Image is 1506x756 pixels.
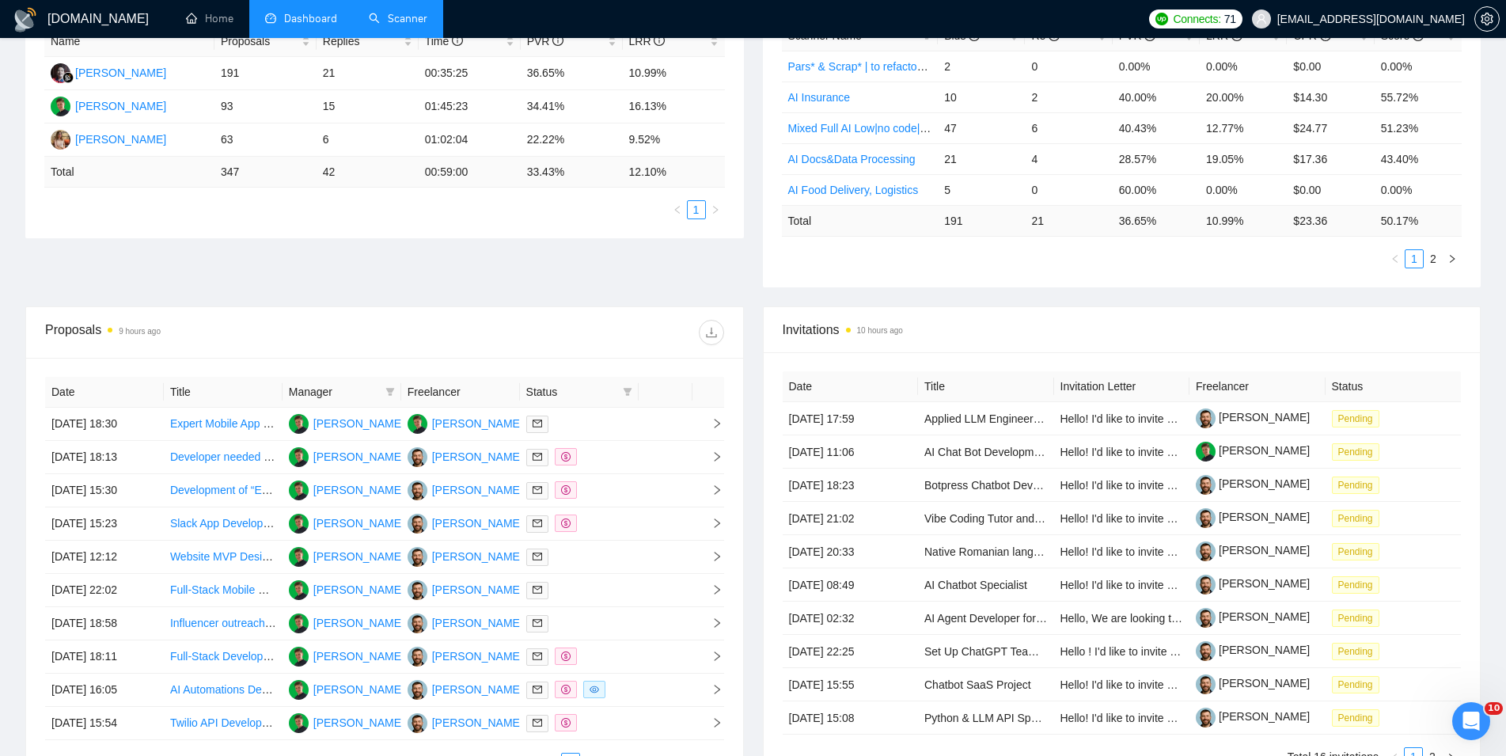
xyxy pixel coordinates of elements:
img: VK [408,547,427,567]
a: MB[PERSON_NAME] [289,450,404,462]
img: c1-JWQDXWEy3CnA6sRtFzzU22paoDq5cZnWyBNc3HWqwvuW0qNnjm1CMP-YmbEEtPC [1196,508,1216,528]
a: Native Romanian language conversation recording project [924,545,1209,558]
div: [PERSON_NAME] [432,415,523,432]
span: Pending [1332,543,1379,560]
a: MB[PERSON_NAME] [289,583,404,595]
span: Pending [1332,510,1379,527]
img: VK [408,481,427,500]
span: left [1390,254,1400,264]
a: [PERSON_NAME] [1196,544,1310,557]
div: [PERSON_NAME] [432,714,523,731]
div: [PERSON_NAME] [313,581,404,598]
a: Applied LLM Engineer (Prompt Specialist) [924,412,1130,425]
td: [DATE] 15:23 [45,507,164,541]
span: Proposals [221,32,298,50]
td: Vibe Coding Tutor and Pair Programming Partner Needed [918,502,1054,535]
span: filter [623,387,632,397]
span: Status [526,383,616,401]
a: 2 [1424,250,1442,268]
a: VK[PERSON_NAME] [408,483,523,496]
a: SS[PERSON_NAME] [51,66,166,78]
a: Full-Stack Development for Ai-ify Platform (Agenic Employee Suite for Small Businesses) [170,650,607,663]
span: 10 [1485,702,1503,715]
td: 55.72% [1375,82,1462,112]
span: right [711,205,720,215]
span: mail [533,652,542,661]
a: MB[PERSON_NAME] [289,549,404,562]
span: user [1256,13,1267,25]
img: c1-JWQDXWEy3CnA6sRtFzzU22paoDq5cZnWyBNc3HWqwvuW0qNnjm1CMP-YmbEEtPC [1196,641,1216,661]
td: 36.65% [521,57,623,90]
img: MB [289,414,309,434]
button: right [706,200,725,219]
td: [DATE] 11:06 [783,435,919,469]
img: MB [289,647,309,667]
a: Pending [1332,644,1386,657]
div: Proposals [45,320,385,345]
a: Twilio API Developer (IVR + AI Agent + CRM Integration) [170,716,448,729]
span: Pending [1332,676,1379,693]
span: right [699,451,723,462]
a: setting [1474,13,1500,25]
li: Next Page [1443,249,1462,268]
td: $0.00 [1287,51,1374,82]
span: right [699,418,723,429]
div: [PERSON_NAME] [432,481,523,499]
a: AV[PERSON_NAME] [51,132,166,145]
a: VK[PERSON_NAME] [408,549,523,562]
a: Pending [1332,412,1386,424]
div: [PERSON_NAME] [432,581,523,598]
td: 347 [214,157,317,188]
span: Pending [1332,576,1379,594]
a: Influencer outreach, tracking and management program [170,617,444,629]
td: 21 [317,57,419,90]
span: PVR [1119,29,1156,42]
li: 2 [1424,249,1443,268]
span: mail [533,718,542,728]
div: [PERSON_NAME] [432,681,523,698]
td: 22.22% [521,123,623,157]
img: MB [289,614,309,633]
span: left [673,205,682,215]
div: [PERSON_NAME] [313,481,404,499]
span: Pending [1332,410,1379,427]
td: 0.00% [1375,174,1462,205]
span: Pending [1332,443,1379,461]
td: 00:59:00 [419,157,521,188]
span: dollar [561,485,571,495]
a: [PERSON_NAME] [1196,444,1310,457]
span: Scanner Name [788,29,862,42]
td: 0.00% [1375,51,1462,82]
td: 0.00% [1200,174,1287,205]
td: 21 [1025,205,1112,236]
span: info-circle [552,35,563,46]
span: mail [533,519,542,528]
span: right [699,484,723,496]
img: MB [289,580,309,600]
span: mail [533,552,542,561]
td: [DATE] 17:59 [783,402,919,435]
a: Mixed Full AI Low|no code|automations [788,122,981,135]
a: [PERSON_NAME] [1196,477,1310,490]
a: VK[PERSON_NAME] [408,716,523,728]
th: Title [164,377,283,408]
img: VK [408,614,427,633]
img: SS [51,63,70,83]
button: right [1443,249,1462,268]
a: Full-Stack Mobile Developer – Mental Health / Habit App [170,583,446,596]
img: c1-JWQDXWEy3CnA6sRtFzzU22paoDq5cZnWyBNc3HWqwvuW0qNnjm1CMP-YmbEEtPC [1196,708,1216,728]
td: 42 [317,157,419,188]
span: Pending [1332,643,1379,660]
td: 191 [938,205,1025,236]
span: Replies [323,32,400,50]
div: [PERSON_NAME] [313,448,404,465]
a: searchScanner [369,12,427,25]
td: AI Chat Bot Development for Online Traders [918,435,1054,469]
td: 10.99 % [1200,205,1287,236]
div: [PERSON_NAME] [432,515,523,532]
time: 9 hours ago [119,327,161,336]
a: MB[PERSON_NAME] [289,516,404,529]
span: mail [533,618,542,628]
a: AI Docs&Data Processing [788,153,916,165]
td: 12.10 % [623,157,725,188]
